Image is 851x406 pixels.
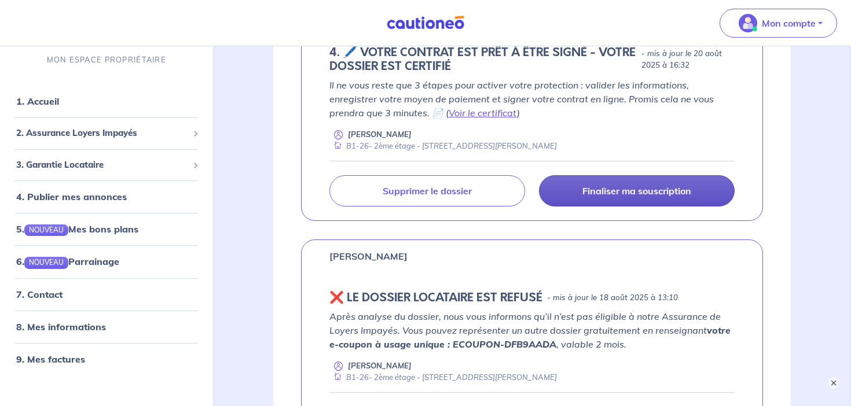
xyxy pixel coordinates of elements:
[16,127,188,140] span: 2. Assurance Loyers Impayés
[5,217,208,241] div: 5.NOUVEAUMes bons plans
[449,107,517,119] a: Voir le certificat
[329,291,735,305] div: state: REJECTED, Context: NEW,CHOOSE-CERTIFICATE,ALONE,LESSOR-DOCUMENTS
[720,9,837,38] button: illu_account_valid_menu.svgMon compte
[16,256,119,268] a: 6.NOUVEAUParrainage
[5,250,208,274] div: 6.NOUVEAUParrainage
[16,289,63,300] a: 7. Contact
[547,292,678,304] p: - mis à jour le 18 août 2025 à 13:10
[5,122,208,145] div: 2. Assurance Loyers Impayés
[5,283,208,306] div: 7. Contact
[5,315,208,338] div: 8. Mes informations
[329,291,542,305] h5: ❌️️ LE DOSSIER LOCATAIRE EST REFUSÉ
[582,185,691,197] p: Finaliser ma souscription
[329,46,735,73] div: state: CONTRACT-INFO-IN-PROGRESS, Context: NEW,CHOOSE-CERTIFICATE,ALONE,LESSOR-DOCUMENTS
[828,377,839,389] button: ×
[329,46,637,73] h5: 4. 🖊️ VOTRE CONTRAT EST PRÊT À ÊTRE SIGNÉ - VOTRE DOSSIER EST CERTIFIÉ
[739,14,757,32] img: illu_account_valid_menu.svg
[329,249,408,263] p: [PERSON_NAME]
[16,158,188,172] span: 3. Garantie Locataire
[383,185,472,197] p: Supprimer le dossier
[5,348,208,371] div: 9. Mes factures
[16,321,106,333] a: 8. Mes informations
[382,16,469,30] img: Cautioneo
[348,129,412,140] p: [PERSON_NAME]
[762,16,816,30] p: Mon compte
[47,54,166,65] p: MON ESPACE PROPRIÉTAIRE
[329,141,557,152] div: B1-26- 2ème étage - [STREET_ADDRESS][PERSON_NAME]
[16,353,85,365] a: 9. Mes factures
[16,191,127,202] a: 4. Publier mes annonces
[329,309,735,351] p: Après analyse du dossier, nous vous informons qu’il n’est pas éligible à notre Assurance de Loyer...
[329,78,735,120] p: Il ne vous reste que 3 étapes pour activer votre protection : valider les informations, enregistr...
[16,95,59,107] a: 1. Accueil
[539,175,735,206] a: Finaliser ma souscription
[641,48,735,71] p: - mis à jour le 20 août 2025 à 16:32
[5,154,208,176] div: 3. Garantie Locataire
[329,175,525,206] a: Supprimer le dossier
[16,223,138,235] a: 5.NOUVEAUMes bons plans
[5,90,208,113] div: 1. Accueil
[5,185,208,208] div: 4. Publier mes annonces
